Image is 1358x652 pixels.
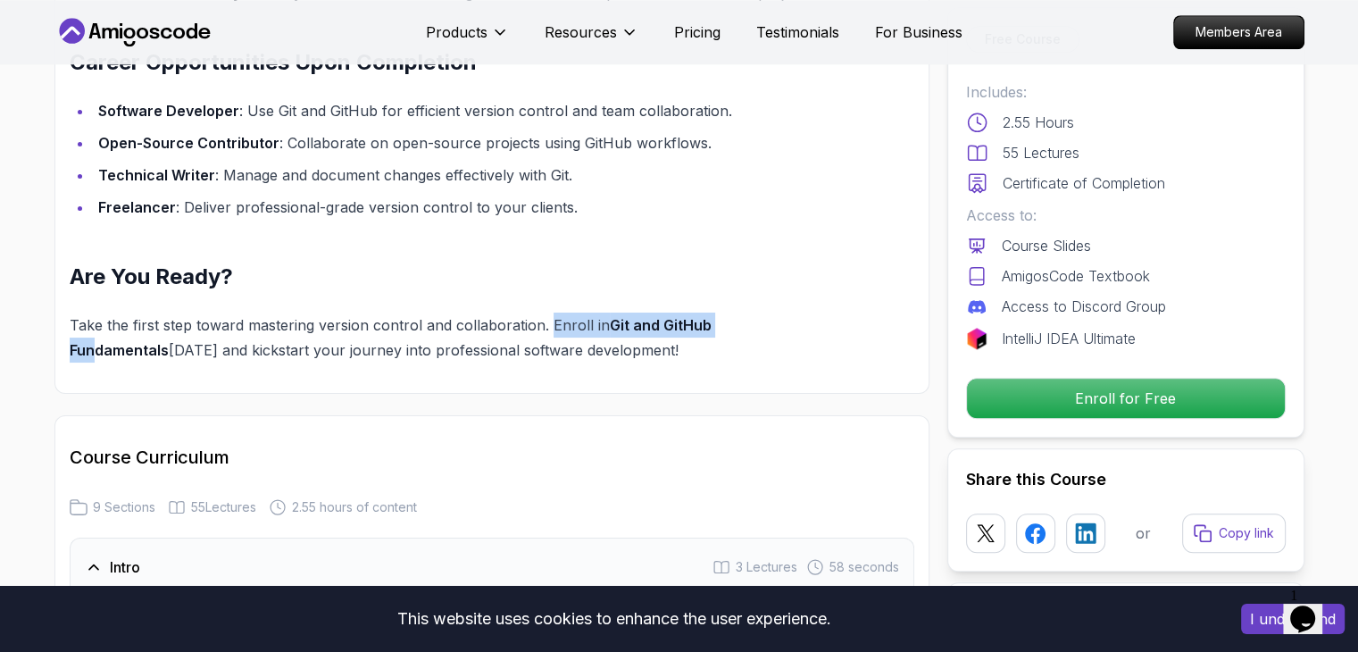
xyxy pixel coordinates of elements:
a: Testimonials [756,21,839,43]
span: 2.55 hours of content [292,498,417,516]
p: Resources [545,21,617,43]
p: Access to Discord Group [1002,296,1166,317]
p: AmigosCode Textbook [1002,265,1150,287]
button: Resources [545,21,638,57]
button: Accept cookies [1241,604,1345,634]
h2: Share this Course [966,467,1286,492]
button: Enroll for Free [966,378,1286,419]
p: Includes: [966,81,1286,103]
a: Pricing [674,21,721,43]
li: : Collaborate on open-source projects using GitHub workflows. [93,130,829,155]
p: 2.55 Hours [1003,112,1074,133]
p: Enroll for Free [967,379,1285,418]
div: This website uses cookies to enhance the user experience. [13,599,1214,639]
p: or [1136,522,1151,544]
span: 3 Lectures [736,558,797,576]
h2: Are You Ready? [70,263,829,291]
strong: Software Developer [98,102,239,120]
p: Copy link [1219,524,1274,542]
p: Access to: [966,205,1286,226]
p: Course Slides [1002,235,1091,256]
p: Take the first step toward mastering version control and collaboration. Enroll in [DATE] and kick... [70,313,829,363]
a: Members Area [1173,15,1304,49]
strong: Technical Writer [98,166,215,184]
h2: Course Curriculum [70,445,914,470]
p: IntelliJ IDEA Ultimate [1002,328,1136,349]
button: Intro3 Lectures 58 seconds [70,538,914,597]
p: Certificate of Completion [1003,172,1165,194]
img: jetbrains logo [966,328,987,349]
li: : Use Git and GitHub for efficient version control and team collaboration. [93,98,829,123]
iframe: chat widget [1283,581,1340,634]
span: 55 Lectures [191,498,256,516]
strong: Freelancer [98,198,176,216]
button: Copy link [1182,514,1286,553]
p: Products [426,21,487,43]
li: : Deliver professional-grade version control to your clients. [93,195,829,220]
span: 58 seconds [829,558,899,576]
a: For Business [875,21,962,43]
strong: Open-Source Contributor [98,134,279,152]
span: 9 Sections [93,498,155,516]
button: Products [426,21,509,57]
p: Members Area [1174,16,1304,48]
h3: Intro [110,556,140,578]
li: : Manage and document changes effectively with Git. [93,163,829,188]
p: 55 Lectures [1003,142,1079,163]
